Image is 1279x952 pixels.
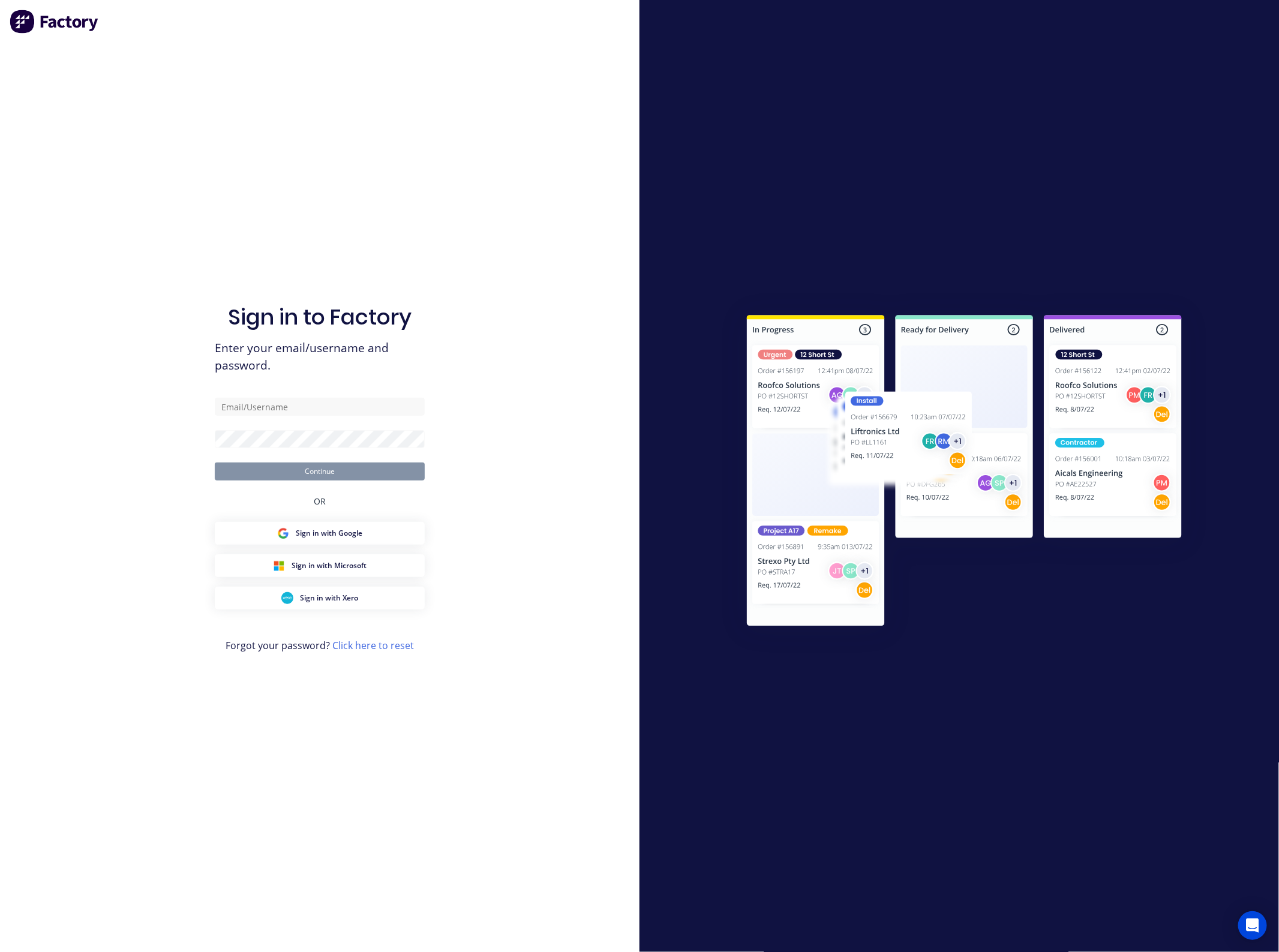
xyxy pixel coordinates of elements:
[228,304,412,330] h1: Sign in to Factory
[215,587,425,609] button: Xero Sign inSign in with Xero
[332,639,414,652] a: Click here to reset
[1238,911,1267,940] div: Open Intercom Messenger
[215,522,425,545] button: Google Sign inSign in with Google
[273,560,285,572] img: Microsoft Sign in
[314,480,326,522] div: OR
[277,527,289,539] img: Google Sign in
[10,10,100,34] img: Factory
[226,638,414,653] span: Forgot your password?
[301,593,359,603] span: Sign in with Xero
[296,528,363,539] span: Sign in with Google
[215,554,425,577] button: Microsoft Sign inSign in with Microsoft
[292,560,367,571] span: Sign in with Microsoft
[215,398,425,416] input: Email/Username
[281,592,293,604] img: Xero Sign in
[215,463,425,480] button: Continue
[720,291,1208,654] img: Sign in
[215,340,425,374] span: Enter your email/username and password.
